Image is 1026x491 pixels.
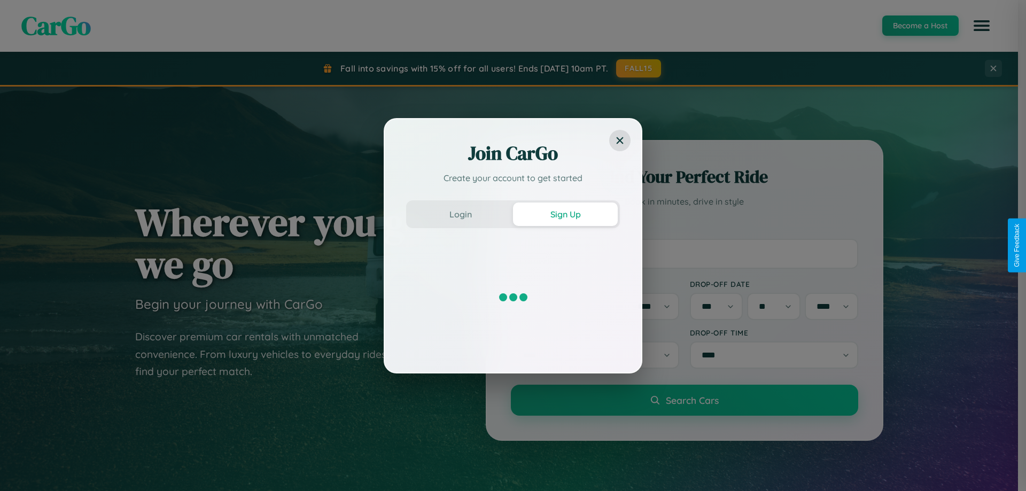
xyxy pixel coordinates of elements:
div: Give Feedback [1013,224,1021,267]
button: Sign Up [513,202,618,226]
iframe: Intercom live chat [11,455,36,480]
p: Create your account to get started [406,172,620,184]
button: Login [408,202,513,226]
h2: Join CarGo [406,141,620,166]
